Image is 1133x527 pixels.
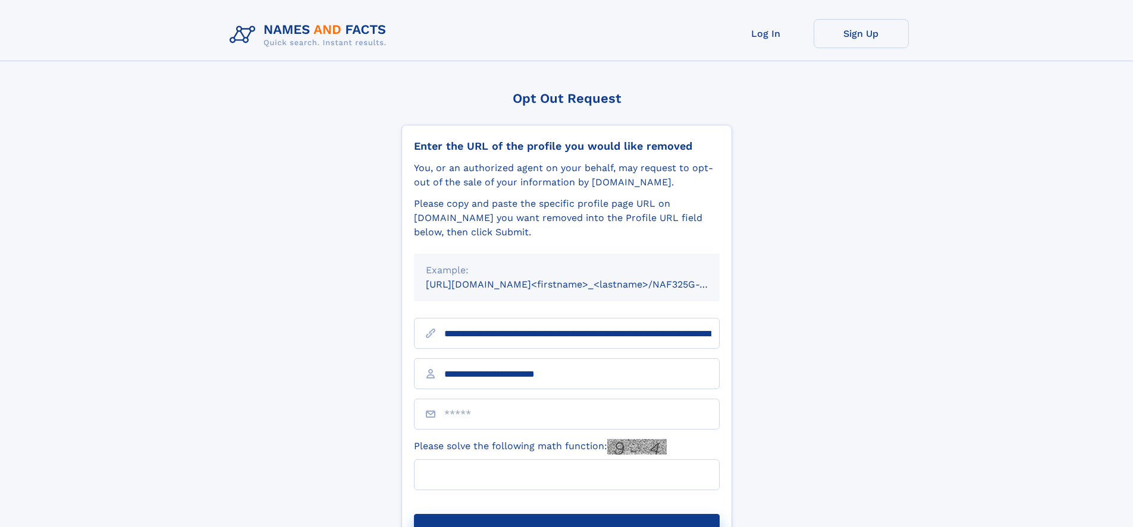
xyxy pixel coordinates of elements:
[814,19,909,48] a: Sign Up
[414,439,667,455] label: Please solve the following math function:
[718,19,814,48] a: Log In
[401,91,732,106] div: Opt Out Request
[426,263,708,277] div: Example:
[414,140,720,153] div: Enter the URL of the profile you would like removed
[426,279,742,290] small: [URL][DOMAIN_NAME]<firstname>_<lastname>/NAF325G-xxxxxxxx
[414,197,720,239] div: Please copy and paste the specific profile page URL on [DOMAIN_NAME] you want removed into the Pr...
[414,161,720,190] div: You, or an authorized agent on your behalf, may request to opt-out of the sale of your informatio...
[225,19,396,51] img: Logo Names and Facts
